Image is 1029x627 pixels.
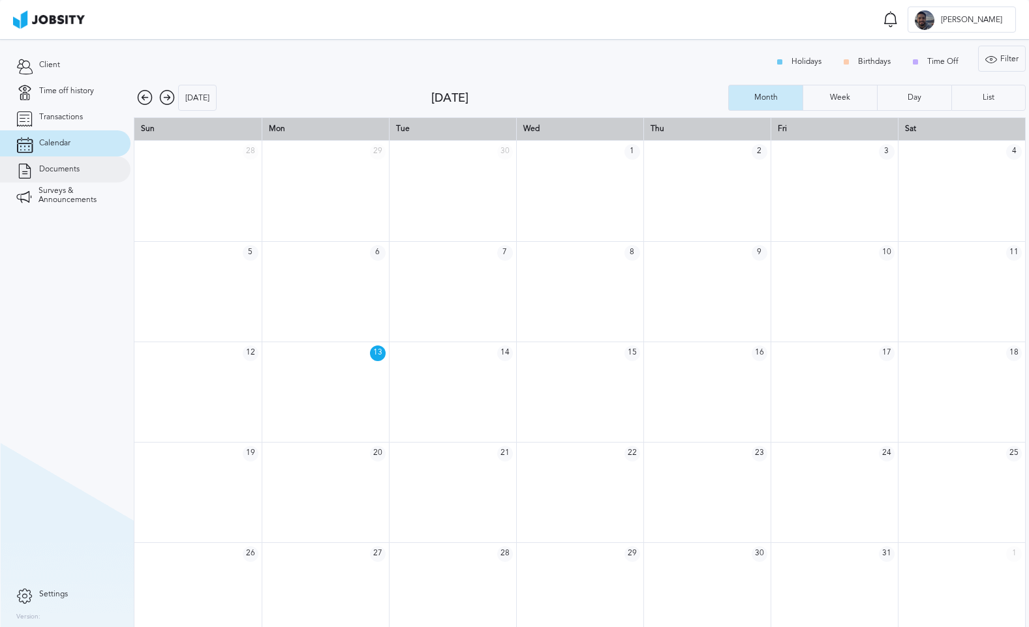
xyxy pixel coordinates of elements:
[976,93,1001,102] div: List
[39,61,60,70] span: Client
[269,124,285,133] span: Mon
[908,7,1016,33] button: R[PERSON_NAME]
[39,165,80,174] span: Documents
[39,87,94,96] span: Time off history
[1006,245,1022,261] span: 11
[624,546,640,562] span: 29
[370,546,386,562] span: 27
[243,245,258,261] span: 5
[651,124,664,133] span: Thu
[879,446,895,461] span: 24
[243,546,258,562] span: 26
[901,93,928,102] div: Day
[179,85,216,111] div: [DATE]
[497,345,513,361] span: 14
[752,345,767,361] span: 16
[905,124,916,133] span: Sat
[497,546,513,562] span: 28
[370,345,386,361] span: 13
[748,93,784,102] div: Month
[624,144,640,160] span: 1
[370,446,386,461] span: 20
[243,446,258,461] span: 19
[370,144,386,160] span: 29
[934,16,1009,25] span: [PERSON_NAME]
[497,446,513,461] span: 21
[1006,144,1022,160] span: 4
[879,345,895,361] span: 17
[752,144,767,160] span: 2
[1006,546,1022,562] span: 1
[879,144,895,160] span: 3
[752,546,767,562] span: 30
[951,85,1026,111] button: List
[752,245,767,261] span: 9
[497,144,513,160] span: 30
[523,124,540,133] span: Wed
[823,93,857,102] div: Week
[978,46,1026,72] button: Filter
[141,124,155,133] span: Sun
[243,345,258,361] span: 12
[39,139,70,148] span: Calendar
[370,245,386,261] span: 6
[1006,446,1022,461] span: 25
[624,245,640,261] span: 8
[915,10,934,30] div: R
[39,590,68,599] span: Settings
[497,245,513,261] span: 7
[624,446,640,461] span: 22
[624,345,640,361] span: 15
[16,613,40,621] label: Version:
[728,85,803,111] button: Month
[38,186,114,205] span: Surveys & Announcements
[879,245,895,261] span: 10
[803,85,877,111] button: Week
[396,124,410,133] span: Tue
[877,85,951,111] button: Day
[1006,345,1022,361] span: 18
[431,91,729,105] div: [DATE]
[778,124,787,133] span: Fri
[13,10,85,29] img: ab4bad089aa723f57921c736e9817d99.png
[752,446,767,461] span: 23
[243,144,258,160] span: 28
[39,113,83,122] span: Transactions
[178,85,217,111] button: [DATE]
[879,546,895,562] span: 31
